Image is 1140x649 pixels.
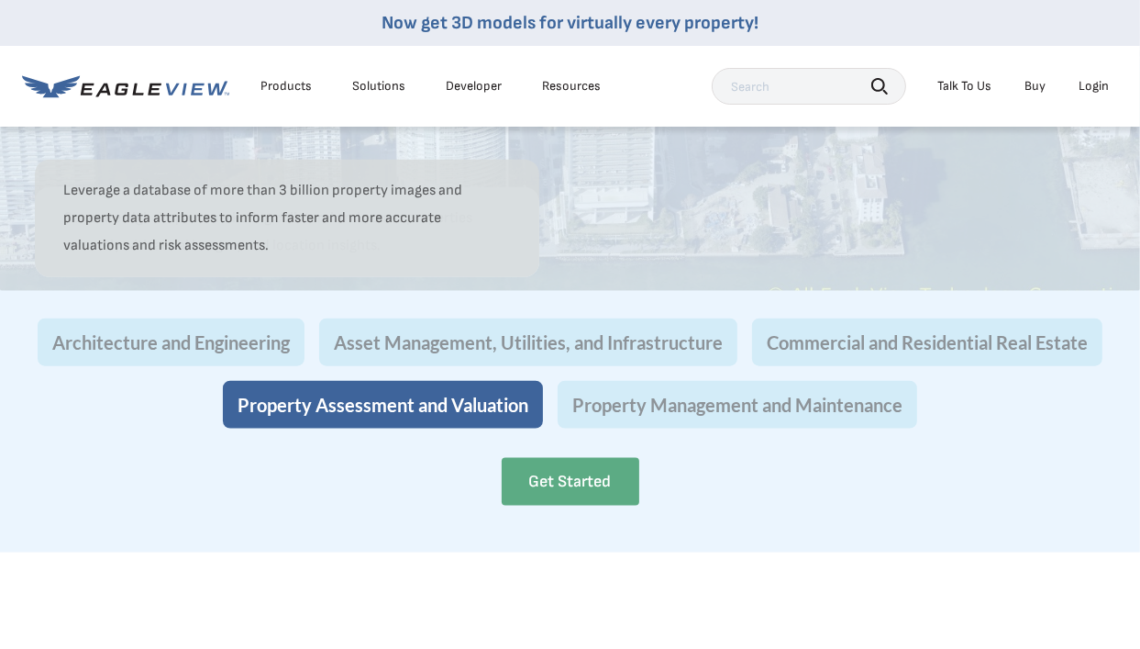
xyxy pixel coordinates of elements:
div: Products [260,78,312,95]
button: Commercial and Residential Real Estate [752,319,1102,366]
button: Asset Management, Utilities, and Infrastructure [319,319,737,366]
button: Property Management and Maintenance [558,381,917,429]
a: Buy [1024,78,1046,95]
div: Resources [542,78,601,95]
div: Login [1079,78,1109,95]
div: Talk To Us [937,78,991,95]
a: Now get 3D models for virtually every property! [382,12,758,34]
div: Solutions [352,78,405,95]
p: Leverage a database of more than 3 billion property images and property data attributes to inform... [64,177,510,260]
input: Search [712,68,906,105]
a: Developer [446,78,502,95]
a: Get Started [502,458,639,506]
button: Architecture and Engineering [38,319,304,366]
